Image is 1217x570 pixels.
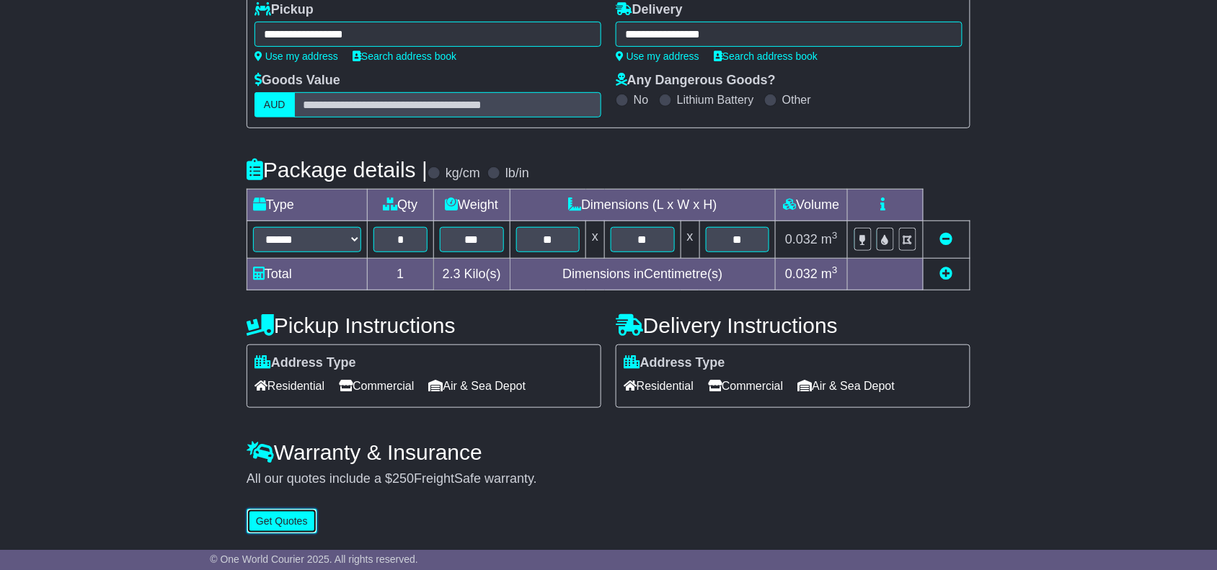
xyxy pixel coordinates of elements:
[821,267,838,281] span: m
[255,73,340,89] label: Goods Value
[433,190,510,221] td: Weight
[247,190,368,221] td: Type
[255,355,356,371] label: Address Type
[433,259,510,290] td: Kilo(s)
[247,509,317,534] button: Get Quotes
[785,267,818,281] span: 0.032
[247,440,970,464] h4: Warranty & Insurance
[510,190,775,221] td: Dimensions (L x W x H)
[443,267,461,281] span: 2.3
[255,50,338,62] a: Use my address
[247,471,970,487] div: All our quotes include a $ FreightSafe warranty.
[616,50,699,62] a: Use my address
[429,375,526,397] span: Air & Sea Depot
[714,50,818,62] a: Search address book
[624,375,694,397] span: Residential
[210,553,418,565] span: © One World Courier 2025. All rights reserved.
[634,93,648,107] label: No
[832,230,838,241] sup: 3
[446,166,480,182] label: kg/cm
[368,259,434,290] td: 1
[677,93,754,107] label: Lithium Battery
[940,232,953,246] a: Remove this item
[247,259,368,290] td: Total
[353,50,456,62] a: Search address book
[785,232,818,246] span: 0.032
[339,375,414,397] span: Commercial
[255,375,324,397] span: Residential
[368,190,434,221] td: Qty
[392,471,414,486] span: 250
[255,2,314,18] label: Pickup
[681,221,699,259] td: x
[832,264,838,275] sup: 3
[624,355,725,371] label: Address Type
[255,92,295,117] label: AUD
[510,259,775,290] td: Dimensions in Centimetre(s)
[247,158,428,182] h4: Package details |
[586,221,605,259] td: x
[505,166,529,182] label: lb/in
[616,2,683,18] label: Delivery
[616,313,970,337] h4: Delivery Instructions
[775,190,847,221] td: Volume
[940,267,953,281] a: Add new item
[616,73,776,89] label: Any Dangerous Goods?
[708,375,783,397] span: Commercial
[798,375,895,397] span: Air & Sea Depot
[247,313,601,337] h4: Pickup Instructions
[821,232,838,246] span: m
[782,93,811,107] label: Other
